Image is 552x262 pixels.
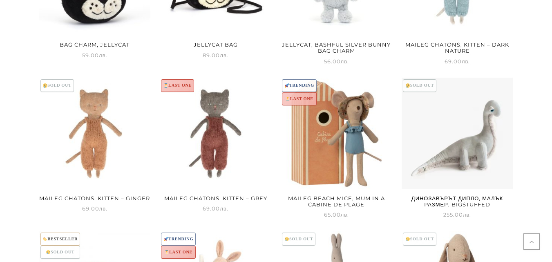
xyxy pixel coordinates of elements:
[39,78,151,213] a: 😢SOLD OUTMaileg Chatons, Kitten – Ginger 69.00лв.
[463,211,472,218] span: лв.
[281,39,392,57] h2: Jellycat, Bashful Silver Bunny Bag Charm
[39,39,151,51] h2: Bag Charm, Jellycat
[341,211,349,218] span: лв.
[203,52,228,58] span: 89.00
[445,58,470,65] span: 69.00
[99,52,107,58] span: лв.
[160,193,271,204] h2: Maileg Chatons, Kitten – Grey
[160,78,271,213] a: ⏳LAST ONEMaileg Chatons, Kitten – Grey 69.00лв.
[220,205,228,212] span: лв.
[203,205,228,212] span: 69.00
[402,78,513,219] a: 😢SOLD OUTДинозавърът Дипло, Малък Размер, BigStuffed 255.00лв.
[160,39,271,51] h2: Jellycat Bag
[39,193,151,204] h2: Maileg Chatons, Kitten – Ginger
[402,39,513,57] h2: Maileg Chatons, Kitten – Dark Nature
[99,205,108,212] span: лв.
[402,193,513,210] h2: Динозавърът Дипло, Малък Размер, BigStuffed
[220,52,228,58] span: лв.
[82,205,108,212] span: 69.00
[341,58,349,65] span: лв.
[324,211,349,218] span: 65.00
[324,58,349,65] span: 56.00
[281,193,392,210] h2: Maileg Beach Mice, Mum In A Cabine De Plage
[462,58,470,65] span: лв.
[443,211,472,218] span: 255.00
[82,52,107,58] span: 59.00
[281,78,392,219] a: 🚀TRENDING⏳LAST ONEMaileg Beach Mice, Mum In A Cabine De Plage 65.00лв.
